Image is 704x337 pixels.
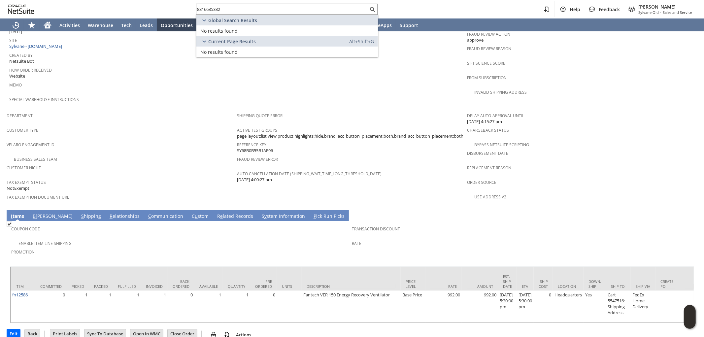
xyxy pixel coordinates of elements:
[7,127,38,133] a: Customer Type
[108,213,141,220] a: Relationships
[147,213,185,220] a: Communication
[237,133,464,139] span: page layout:list view,product highlights:hide,brand_acc_button_placement:both,brand_acc_button_pl...
[16,284,30,289] div: Item
[237,113,283,118] a: Shipping Quote Error
[352,226,400,232] a: Transaction Discount
[228,284,245,289] div: Quantity
[146,284,163,289] div: Invoiced
[611,284,626,289] div: Ship To
[140,22,153,28] span: Leads
[67,291,89,322] td: 1
[7,180,46,185] a: Tax Exempt Status
[9,73,25,79] span: Website
[44,21,51,29] svg: Home
[467,284,493,289] div: Amount
[588,279,601,289] div: Down. Ship
[312,213,346,220] a: Pick Run Picks
[88,22,113,28] span: Warehouse
[660,279,675,289] div: Create PO
[396,18,422,32] a: Support
[660,10,661,15] span: -
[7,194,69,200] a: Tax Exemption Document URL
[462,291,498,322] td: 992.00
[553,291,584,322] td: Headquarters
[173,279,189,289] div: Back Ordered
[237,156,278,162] a: Fraud Review Error
[467,118,502,125] span: [DATE] 4:15:27 pm
[59,22,80,28] span: Activities
[467,165,511,171] a: Replacement reason
[599,6,620,13] span: Feedback
[223,291,250,322] td: 1
[7,113,33,118] a: Department
[81,213,84,219] span: S
[14,156,57,162] a: Business Sales Team
[368,5,376,13] svg: Search
[118,284,136,289] div: Fulfilled
[9,82,22,88] a: Memo
[196,47,378,57] a: No results found
[12,292,28,298] a: fn12586
[684,317,696,329] span: Oracle Guided Learning Widget. To move around, please hold and drag
[113,291,141,322] td: 1
[89,291,113,322] td: 1
[522,284,529,289] div: ETA
[539,279,548,289] div: Ship Cost
[28,21,36,29] svg: Shortcuts
[638,10,659,15] span: Sylvane Old
[474,142,529,148] a: Bypass NetSuite Scripting
[161,22,193,28] span: Opportunities
[11,213,13,219] span: I
[7,221,12,227] img: Checked
[606,291,631,322] td: Cart 5547516: Shipping Address
[18,241,72,246] a: Enable Item Line Shipping
[534,291,553,322] td: 0
[474,194,506,200] a: Use Address V2
[24,18,40,32] div: Shortcuts
[195,213,198,219] span: u
[121,22,132,28] span: Tech
[157,18,197,32] a: Opportunities
[33,213,36,219] span: B
[400,22,418,28] span: Support
[148,213,151,219] span: C
[425,291,462,322] td: 992.00
[117,18,136,32] a: Tech
[40,284,62,289] div: Committed
[200,49,238,55] span: No results found
[584,291,606,322] td: Yes
[663,10,692,15] span: Sales and Service
[406,279,420,289] div: Price Level
[467,75,507,81] a: From Subscription
[237,148,273,154] span: SY68B0B55B1AF96
[558,284,579,289] div: Location
[80,213,103,220] a: Shipping
[12,21,20,29] svg: Recent Records
[216,213,255,220] a: Related Records
[401,291,425,322] td: Base Price
[260,213,307,220] a: System Information
[9,29,22,35] span: [DATE]
[237,142,266,148] a: Reference Key
[110,213,113,219] span: R
[237,127,277,133] a: Active Test Groups
[352,241,362,246] a: Rate
[467,127,509,133] a: Chargeback Status
[282,284,297,289] div: Units
[8,5,34,14] svg: logo
[474,89,527,95] a: Invalid Shipping Address
[136,18,157,32] a: Leads
[168,291,194,322] td: 0
[7,142,54,148] a: Velaro Engagement ID
[498,291,517,322] td: [DATE] 5:30:00 pm
[72,284,84,289] div: Picked
[349,38,374,45] span: Alt+Shift+G
[40,18,55,32] a: Home
[517,291,534,322] td: [DATE] 5:30:00 pm
[631,291,655,322] td: FedEx Home Delivery
[255,279,272,289] div: Pre Ordered
[9,213,26,220] a: Items
[9,38,17,43] a: Site
[208,17,257,23] span: Global Search Results
[369,22,392,28] span: SuiteApps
